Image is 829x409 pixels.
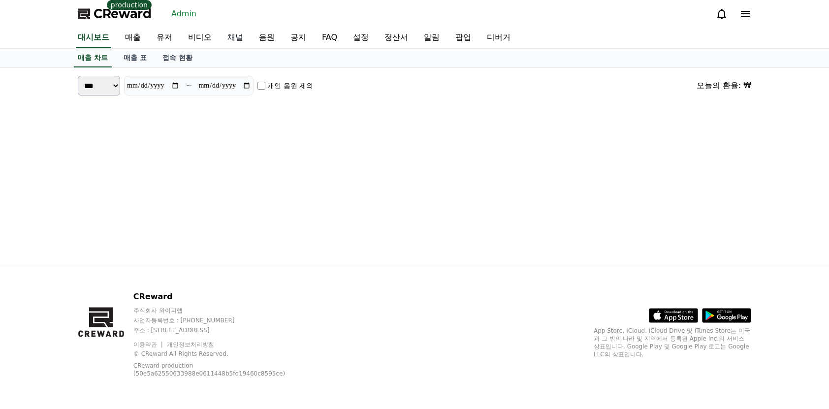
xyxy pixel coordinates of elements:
[345,28,377,48] a: 설정
[133,341,164,348] a: 이용약관
[94,6,152,22] span: CReward
[117,28,149,48] a: 매출
[479,28,518,48] a: 디버거
[133,316,306,324] p: 사업자등록번호 : [PHONE_NUMBER]
[186,80,192,92] p: ~
[447,28,479,48] a: 팝업
[155,49,200,67] a: 접속 현황
[78,6,152,22] a: CReward
[133,307,306,315] p: 주식회사 와이피랩
[133,350,306,358] p: © CReward All Rights Reserved.
[116,49,155,67] a: 매출 표
[3,312,65,337] a: Home
[74,49,112,67] a: 매출 차트
[416,28,447,48] a: 알림
[133,362,291,378] p: CReward production (50e5a62550633988e0611448b5fd19460c8595ce)
[697,80,751,92] div: 오늘의 환율: ₩
[146,327,170,335] span: Settings
[314,28,345,48] a: FAQ
[133,326,306,334] p: 주소 : [STREET_ADDRESS]
[180,28,220,48] a: 비디오
[133,291,306,303] p: CReward
[251,28,283,48] a: 음원
[127,312,189,337] a: Settings
[594,327,751,358] p: App Store, iCloud, iCloud Drive 및 iTunes Store는 미국과 그 밖의 나라 및 지역에서 등록된 Apple Inc.의 서비스 상표입니다. Goo...
[377,28,416,48] a: 정산서
[220,28,251,48] a: 채널
[76,28,111,48] a: 대시보드
[65,312,127,337] a: Messages
[283,28,314,48] a: 공지
[149,28,180,48] a: 유저
[267,81,313,91] label: 개인 음원 제외
[167,341,214,348] a: 개인정보처리방침
[25,327,42,335] span: Home
[167,6,200,22] a: Admin
[82,327,111,335] span: Messages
